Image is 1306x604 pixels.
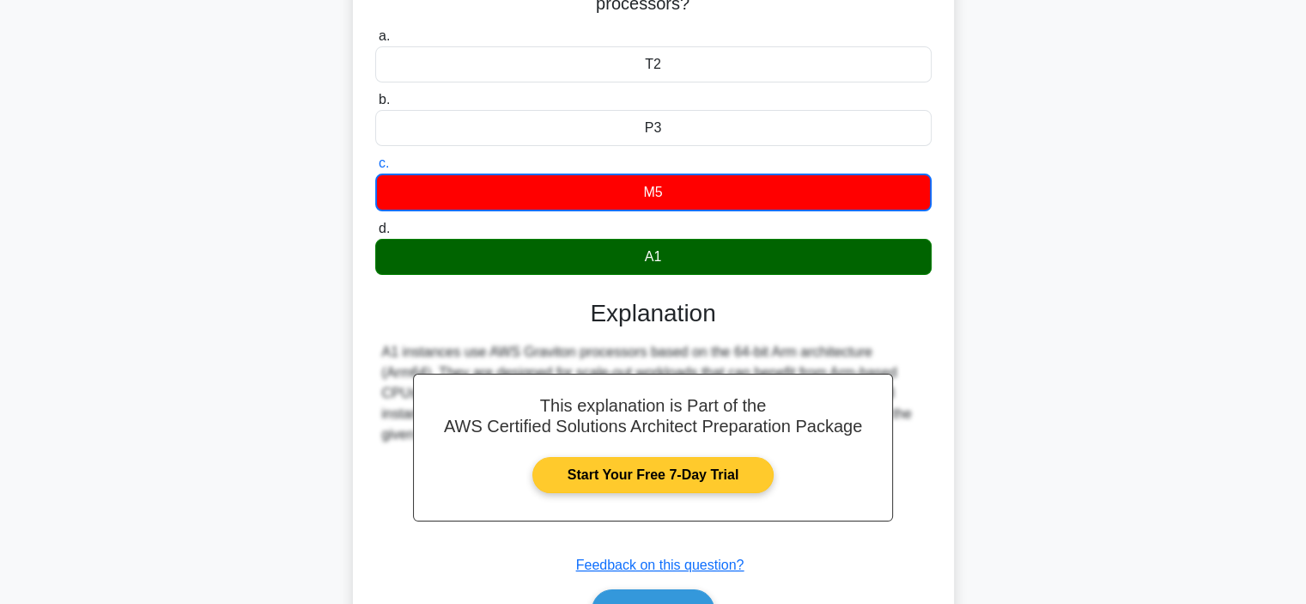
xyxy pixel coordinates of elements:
span: c. [379,156,389,170]
span: d. [379,221,390,235]
a: Start Your Free 7-Day Trial [532,457,774,493]
div: A1 instances use AWS Graviton processors based on the 64-bit Arm architecture (Arm64). They are d... [382,342,925,445]
div: A1 [375,239,932,275]
a: Feedback on this question? [576,558,744,572]
div: T2 [375,46,932,82]
h3: Explanation [386,299,921,328]
div: P3 [375,110,932,146]
span: a. [379,28,390,43]
div: M5 [375,174,932,211]
span: b. [379,92,390,107]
